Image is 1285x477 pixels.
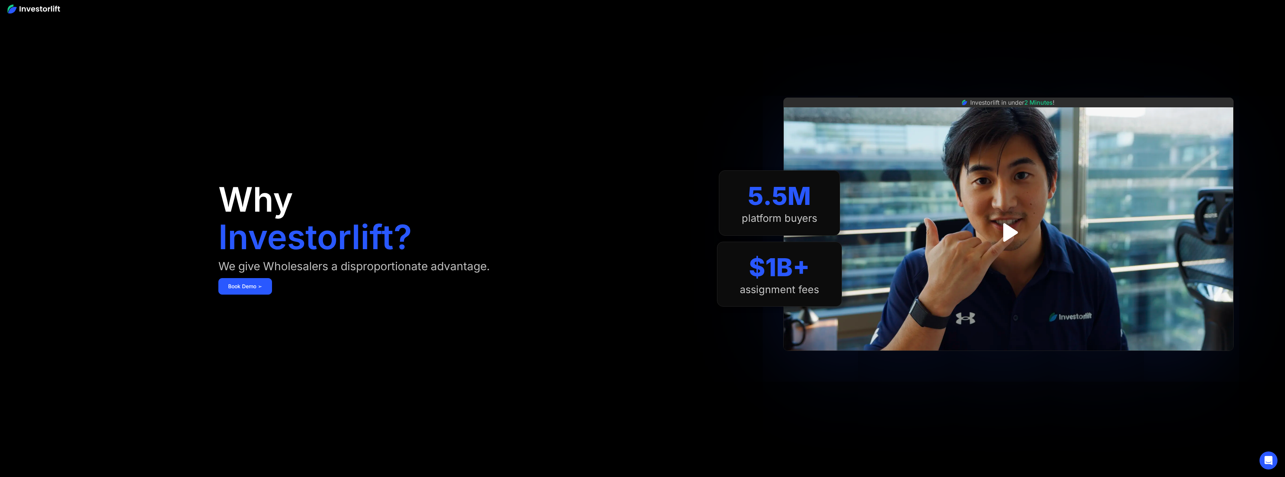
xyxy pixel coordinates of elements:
[218,260,490,272] div: We give Wholesalers a disproportionate advantage.
[742,212,817,224] div: platform buyers
[218,278,272,295] a: Book Demo ➢
[740,284,819,296] div: assignment fees
[218,220,412,254] h1: Investorlift?
[748,181,811,211] div: 5.5M
[992,216,1025,249] a: open lightbox
[1024,99,1053,106] span: 2 Minutes
[218,183,293,217] h1: Why
[749,253,810,282] div: $1B+
[1259,451,1277,469] div: Open Intercom Messenger
[970,98,1055,107] div: Investorlift in under !
[952,355,1065,364] iframe: Customer reviews powered by Trustpilot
